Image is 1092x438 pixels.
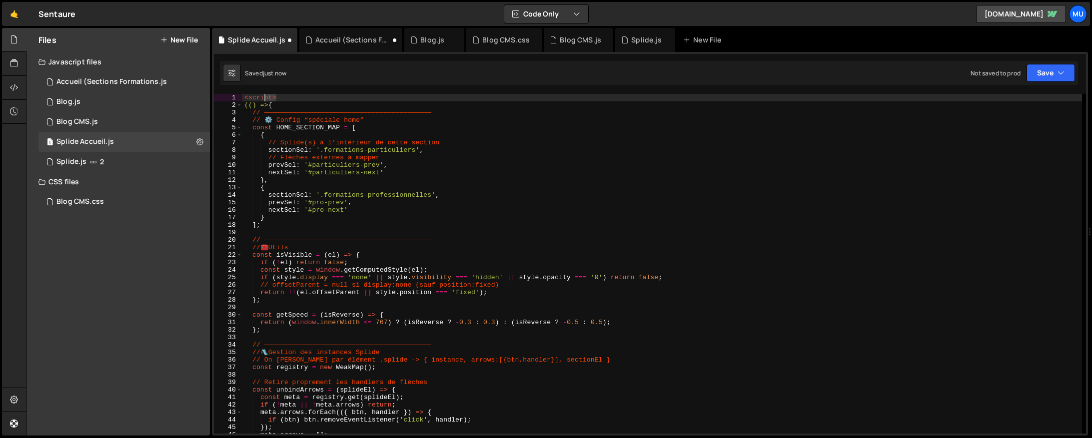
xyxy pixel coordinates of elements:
[214,191,242,199] div: 14
[2,2,26,26] a: 🤙
[214,266,242,274] div: 24
[214,116,242,124] div: 4
[976,5,1066,23] a: [DOMAIN_NAME]
[100,158,104,166] span: 2
[214,146,242,154] div: 8
[56,117,98,126] div: Blog CMS.js
[214,131,242,139] div: 6
[38,92,210,112] div: 16397/45235.js
[38,132,210,152] div: 16397/45254.js
[214,394,242,401] div: 41
[214,334,242,341] div: 33
[214,109,242,116] div: 3
[214,311,242,319] div: 30
[214,221,242,229] div: 18
[214,259,242,266] div: 23
[214,304,242,311] div: 29
[214,349,242,356] div: 35
[214,281,242,289] div: 26
[56,157,86,166] div: Splide.js
[214,424,242,431] div: 45
[1027,64,1075,82] button: Save
[214,401,242,409] div: 42
[26,52,210,72] div: Javascript files
[214,364,242,371] div: 37
[47,139,53,147] span: 1
[214,356,242,364] div: 36
[38,8,75,20] div: Sentaure
[214,236,242,244] div: 20
[214,161,242,169] div: 10
[214,326,242,334] div: 32
[214,244,242,251] div: 21
[38,152,210,172] div: Splide.js
[160,36,198,44] button: New File
[560,35,601,45] div: Blog CMS.js
[683,35,725,45] div: New File
[214,289,242,296] div: 27
[214,251,242,259] div: 22
[214,94,242,101] div: 1
[214,169,242,176] div: 11
[26,172,210,192] div: CSS files
[214,214,242,221] div: 17
[214,229,242,236] div: 19
[214,416,242,424] div: 44
[214,409,242,416] div: 43
[631,35,661,45] div: Splide.js
[214,139,242,146] div: 7
[482,35,530,45] div: Blog CMS.css
[56,77,167,86] div: Accueil (Sections Formations.js
[420,35,444,45] div: Blog.js
[214,386,242,394] div: 40
[214,341,242,349] div: 34
[56,197,104,206] div: Blog CMS.css
[1069,5,1087,23] a: Mu
[214,101,242,109] div: 2
[38,192,210,212] div: 16397/45232.css
[56,137,114,146] div: Splide Accueil.js
[214,379,242,386] div: 39
[38,72,210,92] div: Accueil (Sections Formations.js
[214,154,242,161] div: 9
[56,97,80,106] div: Blog.js
[38,112,210,132] div: 16397/45229.js
[214,199,242,206] div: 15
[214,274,242,281] div: 25
[214,206,242,214] div: 16
[214,371,242,379] div: 38
[245,69,286,77] div: Saved
[214,184,242,191] div: 13
[214,176,242,184] div: 12
[504,5,588,23] button: Code Only
[263,69,286,77] div: just now
[214,296,242,304] div: 28
[214,319,242,326] div: 31
[38,34,56,45] h2: Files
[315,35,390,45] div: Accueil (Sections Formations.js
[971,69,1021,77] div: Not saved to prod
[228,35,285,45] div: Splide Accueil.js
[214,124,242,131] div: 5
